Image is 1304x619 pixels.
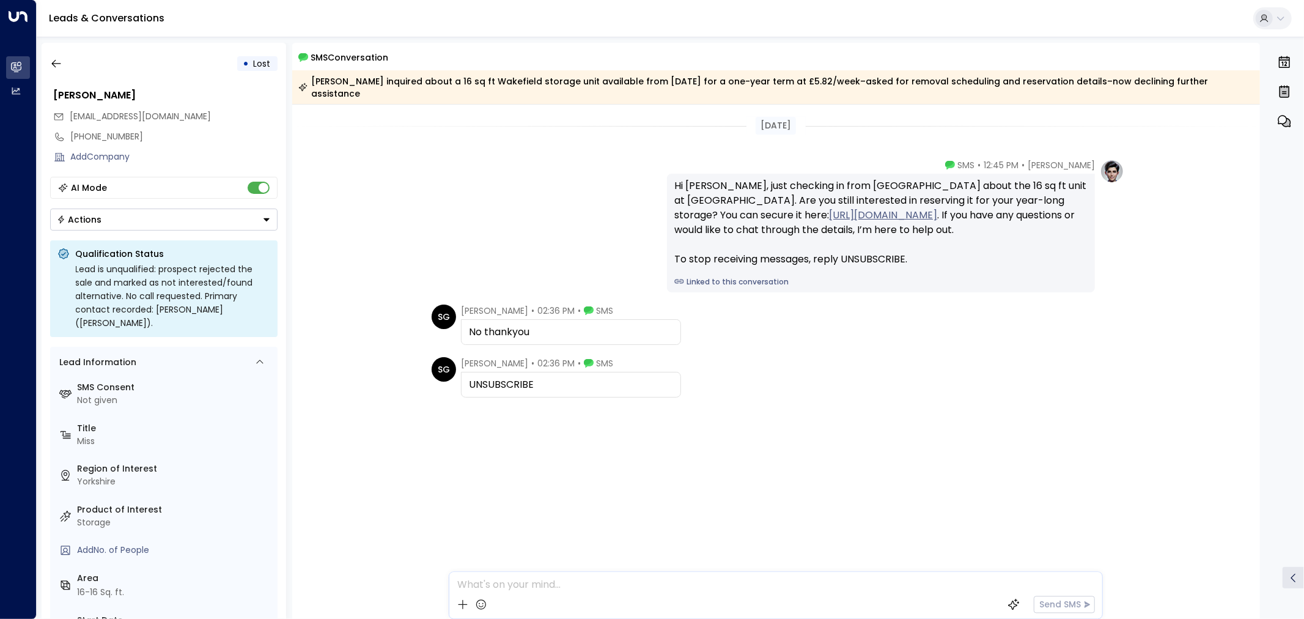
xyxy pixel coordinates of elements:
div: Storage [78,516,273,529]
div: Yorkshire [78,475,273,488]
span: • [578,305,581,317]
div: SG [432,305,456,329]
label: Product of Interest [78,503,273,516]
div: [PHONE_NUMBER] [71,130,278,143]
label: SMS Consent [78,381,273,394]
span: • [1022,159,1025,171]
div: AddCompany [71,150,278,163]
div: Actions [57,214,102,225]
div: UNSUBSCRIBE [469,377,673,392]
div: Lead is unqualified: prospect rejected the sale and marked as not interested/found alternative. N... [76,262,270,330]
p: Qualification Status [76,248,270,260]
span: SMS [596,305,613,317]
div: No thankyou [469,325,673,339]
div: Not given [78,394,273,407]
span: SMS Conversation [311,50,389,64]
span: Lost [254,57,271,70]
div: [DATE] [756,117,796,135]
span: 12:45 PM [984,159,1019,171]
label: Title [78,422,273,435]
span: • [531,357,534,369]
a: Leads & Conversations [49,11,164,25]
button: Actions [50,209,278,231]
div: AI Mode [72,182,108,194]
div: [PERSON_NAME] inquired about a 16 sq ft Wakefield storage unit available from [DATE] for a one-ye... [298,75,1253,100]
a: [URL][DOMAIN_NAME] [829,208,937,223]
div: AddNo. of People [78,544,273,557]
span: [EMAIL_ADDRESS][DOMAIN_NAME] [70,110,212,122]
span: • [531,305,534,317]
span: [PERSON_NAME] [461,357,528,369]
span: • [978,159,981,171]
div: [PERSON_NAME] [54,88,278,103]
a: Linked to this conversation [674,276,1088,287]
div: 16-16 Sq. ft. [78,586,125,599]
label: Area [78,572,273,585]
div: Lead Information [56,356,137,369]
span: sonyaleongriffin@gmail.com [70,110,212,123]
span: SMS [596,357,613,369]
span: 02:36 PM [537,305,575,317]
span: [PERSON_NAME] [1028,159,1095,171]
span: 02:36 PM [537,357,575,369]
div: Hi [PERSON_NAME], just checking in from [GEOGRAPHIC_DATA] about the 16 sq ft unit at [GEOGRAPHIC_... [674,179,1088,267]
label: Region of Interest [78,462,273,475]
div: • [243,53,249,75]
div: SG [432,357,456,382]
span: [PERSON_NAME] [461,305,528,317]
span: • [578,357,581,369]
div: Button group with a nested menu [50,209,278,231]
img: profile-logo.png [1100,159,1124,183]
span: SMS [957,159,974,171]
div: Miss [78,435,273,448]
